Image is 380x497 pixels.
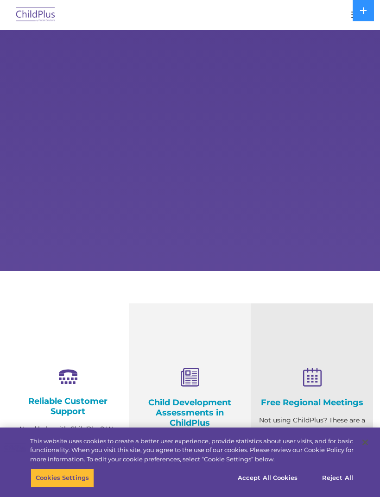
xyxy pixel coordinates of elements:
button: Accept All Cookies [233,468,303,488]
h4: Free Regional Meetings [258,397,366,408]
button: Reject All [309,468,367,488]
img: ChildPlus by Procare Solutions [14,4,57,26]
h4: Reliable Customer Support [14,396,122,416]
button: Cookies Settings [31,468,94,488]
button: Close [355,432,375,453]
div: This website uses cookies to create a better user experience, provide statistics about user visit... [30,437,354,464]
h4: Child Development Assessments in ChildPlus [136,397,244,428]
p: Not using ChildPlus? These are a great opportunity to network and learn from ChildPlus users. Fin... [258,415,366,472]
